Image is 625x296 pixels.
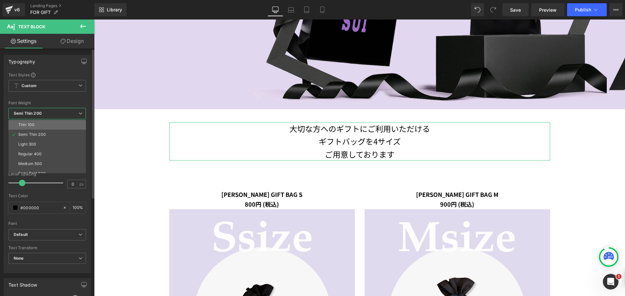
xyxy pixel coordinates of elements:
a: v6 [3,3,25,16]
span: px [79,182,85,186]
div: Typography [8,55,35,64]
span: FOR GIFT [30,10,51,15]
div: Letter Spacing [8,172,86,176]
input: Color [21,204,60,211]
div: Font Weight [8,101,86,105]
b: Semi Thin 200 [14,111,42,116]
b: Custom [21,83,36,89]
div: Medium 500 [18,161,42,166]
div: Semi Bold 600 [18,171,46,176]
span: Text Block [18,24,45,29]
span: 1 [616,274,621,279]
span: Preview [539,6,557,13]
a: Desktop [268,3,283,16]
b: None [14,256,24,261]
a: Laptop [283,3,299,16]
a: Tablet [299,3,314,16]
a: Mobile [314,3,330,16]
div: Text Styles [8,72,86,77]
a: Preview [531,3,564,16]
span: Publish [575,7,591,12]
button: Publish [567,3,607,16]
div: Text Color [8,194,86,198]
a: Landing Pages [30,3,94,8]
div: v6 [13,6,21,14]
i: Default [14,232,28,238]
div: Font [8,221,86,226]
span: Library [107,7,122,13]
div: Light 300 [18,142,36,147]
div: Semi Thin 200 [18,132,46,137]
button: Redo [487,3,500,16]
a: Design [49,34,96,48]
iframe: Intercom live chat [603,274,618,290]
div: Text Shadow [8,278,37,288]
div: Thin 100 [18,122,35,127]
button: Undo [471,3,484,16]
div: % [70,202,86,213]
div: Regular 400 [18,152,42,156]
button: More [609,3,622,16]
div: Text Transform [8,246,86,250]
span: Save [510,6,521,13]
a: New Library [94,3,127,16]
